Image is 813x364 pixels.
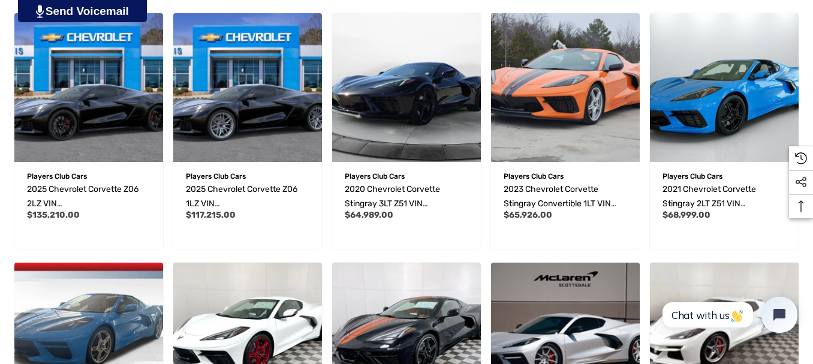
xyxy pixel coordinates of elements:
[186,169,309,184] p: Players Club Cars
[663,182,786,211] a: 2021 Chevrolet Corvette Stingray 2LT Z51 VIN 1G1YB2D48M5115775,$68,999.00
[345,169,468,184] p: Players Club Cars
[173,13,322,162] a: 2025 Chevrolet Corvette Z06 1LZ VIN 1G1YD2D32S5606812,$117,215.00
[345,184,467,237] span: 2020 Chevrolet Corvette Stingray 3LT Z51 VIN [US_VEHICLE_IDENTIFICATION_NUMBER]
[14,13,163,162] img: For Sale: 2025 Chevrolet Corvette Z06 2LZ VIN 1G1YE2D37S5607208
[650,13,799,162] img: For Sale: 2021 Chevrolet Corvette Stingray 2LT Z51 VIN 1G1YB2D48M5115775
[491,13,640,162] img: For Sale: 2023 Chevrolet Corvette Stingray Convertible 1LT VIN 1G1YA3D4XP5140450
[27,184,149,237] span: 2025 Chevrolet Corvette Z06 2LZ VIN [US_VEHICLE_IDENTIFICATION_NUMBER]
[27,182,150,211] a: 2025 Chevrolet Corvette Z06 2LZ VIN 1G1YE2D37S5607208,$135,210.00
[36,5,44,18] img: PjwhLS0gR2VuZXJhdG9yOiBHcmF2aXQuaW8gLS0+PHN2ZyB4bWxucz0iaHR0cDovL3d3dy53My5vcmcvMjAwMC9zdmciIHhtb...
[504,169,627,184] p: Players Club Cars
[491,13,640,162] a: 2023 Chevrolet Corvette Stingray Convertible 1LT VIN 1G1YA3D4XP5140450,$65,926.00
[795,152,807,164] svg: Recently Viewed
[795,176,807,188] svg: Social Media
[345,210,393,220] span: $64,989.00
[186,184,308,237] span: 2025 Chevrolet Corvette Z06 1LZ VIN [US_VEHICLE_IDENTIFICATION_NUMBER]
[345,182,468,211] a: 2020 Chevrolet Corvette Stingray 3LT Z51 VIN 1G1Y82D4XL5106394,$64,989.00
[789,200,813,212] svg: Top
[663,184,785,237] span: 2021 Chevrolet Corvette Stingray 2LT Z51 VIN [US_VEHICLE_IDENTIFICATION_NUMBER]
[663,210,710,220] span: $68,999.00
[186,182,309,211] a: 2025 Chevrolet Corvette Z06 1LZ VIN 1G1YD2D32S5606812,$117,215.00
[332,13,481,162] a: 2020 Chevrolet Corvette Stingray 3LT Z51 VIN 1G1Y82D4XL5106394,$64,989.00
[663,169,786,184] p: Players Club Cars
[504,184,626,237] span: 2023 Chevrolet Corvette Stingray Convertible 1LT VIN [US_VEHICLE_IDENTIFICATION_NUMBER]
[27,169,150,184] p: Players Club Cars
[650,13,799,162] a: 2021 Chevrolet Corvette Stingray 2LT Z51 VIN 1G1YB2D48M5115775,$68,999.00
[186,210,236,220] span: $117,215.00
[649,287,808,343] iframe: Tidio Chat
[173,13,322,162] img: For Sale: 2025 Chevrolet Corvette Z06 1LZ VIN 1G1YD2D32S5606812
[504,182,627,211] a: 2023 Chevrolet Corvette Stingray Convertible 1LT VIN 1G1YA3D4XP5140450,$65,926.00
[27,210,80,220] span: $135,210.00
[504,210,552,220] span: $65,926.00
[14,13,163,162] a: 2025 Chevrolet Corvette Z06 2LZ VIN 1G1YE2D37S5607208,$135,210.00
[332,13,481,162] img: For Sale: 2020 Chevrolet Corvette Stingray 3LT Z51 VIN 1G1Y82D4XL5106394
